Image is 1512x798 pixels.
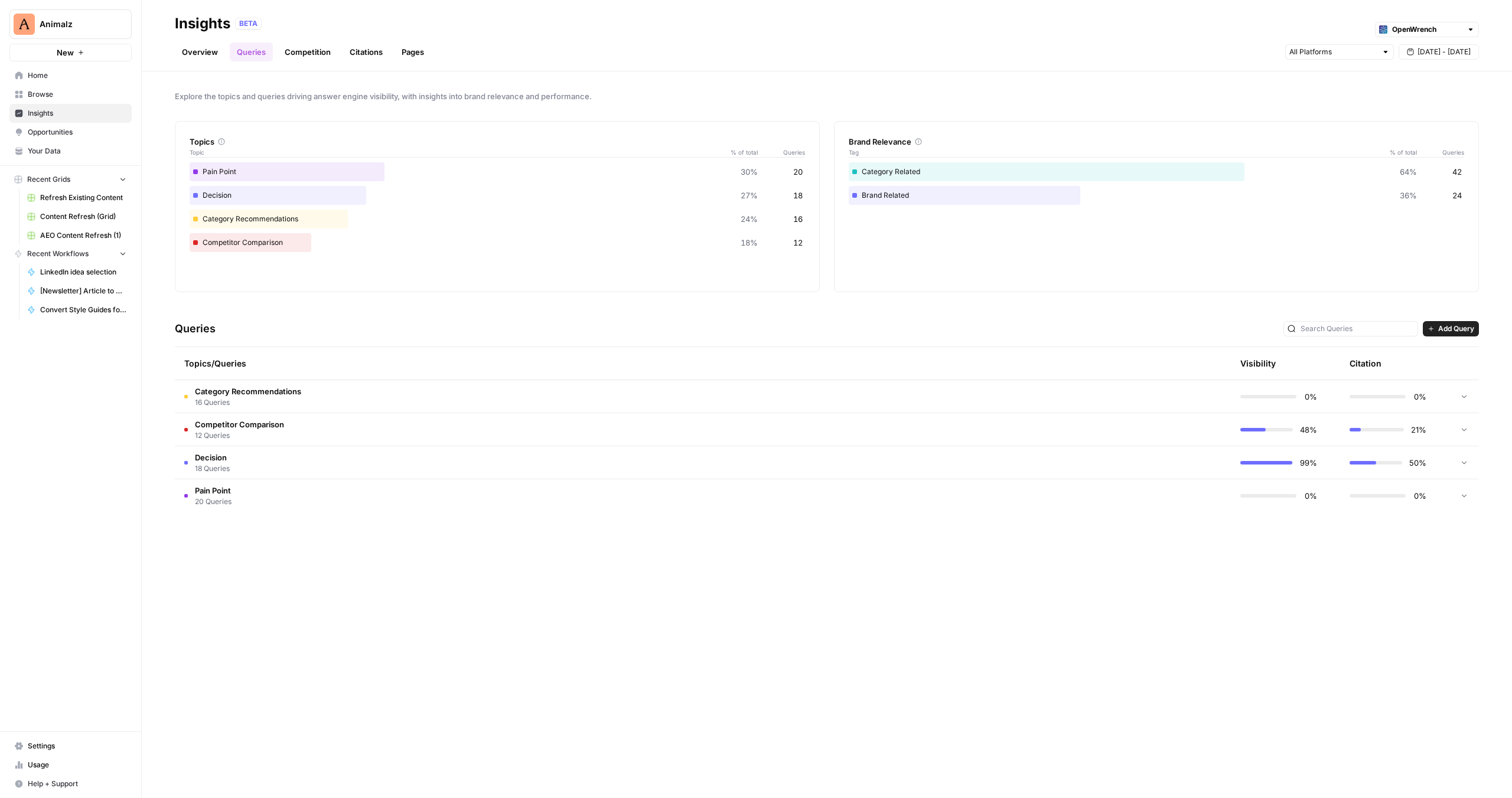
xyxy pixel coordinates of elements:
[793,213,803,225] span: 16
[40,267,126,277] span: LinkedIn idea selection
[278,42,338,61] a: Competition
[175,42,225,61] a: Overview
[1452,189,1462,201] span: 24
[9,774,132,793] button: Help + Support
[793,189,803,201] span: 18
[1417,148,1464,157] span: Queries
[22,263,132,282] a: LinkedIn idea selection
[1304,391,1317,403] span: 0%
[849,162,1464,181] div: Category Related
[849,186,1464,205] div: Brand Related
[28,146,126,156] span: Your Data
[195,485,232,496] span: Pain Point
[1411,424,1426,436] span: 21%
[22,188,132,207] a: Refresh Existing Content
[195,430,284,441] span: 12 Queries
[741,237,758,248] span: 18%
[40,211,126,222] span: Content Refresh (Grid)
[40,230,126,241] span: AEO Content Refresh (1)
[1413,490,1426,502] span: 0%
[57,47,74,58] span: New
[195,452,230,463] span: Decision
[9,44,132,61] button: New
[9,737,132,756] a: Settings
[28,70,126,81] span: Home
[793,237,803,248] span: 12
[190,148,722,157] span: Topic
[793,166,803,178] span: 20
[235,18,262,30] div: BETA
[9,171,132,188] button: Recent Grids
[190,162,805,181] div: Pain Point
[22,226,132,245] a: AEO Content Refresh (1)
[1301,323,1414,335] input: Search Queries
[28,108,126,119] span: Insights
[22,300,132,319] a: Convert Style Guides for LLMs
[1438,323,1474,334] span: Add Query
[22,207,132,226] a: Content Refresh (Grid)
[1417,47,1471,57] span: [DATE] - [DATE]
[28,779,126,789] span: Help + Support
[175,320,216,337] h3: Queries
[9,123,132,142] a: Opportunities
[1413,391,1426,403] span: 0%
[1350,347,1381,380] div: Citation
[1452,166,1462,178] span: 42
[9,142,132,161] a: Your Data
[40,192,126,203] span: Refresh Existing Content
[1300,457,1317,469] span: 99%
[22,282,132,300] a: [Newsletter] Article to Newsletter ([PERSON_NAME])
[40,286,126,296] span: [Newsletter] Article to Newsletter ([PERSON_NAME])
[190,210,805,228] div: Category Recommendations
[741,166,758,178] span: 30%
[1400,189,1417,201] span: 36%
[849,148,1381,157] span: Tag
[28,760,126,770] span: Usage
[1381,148,1417,157] span: % of total
[343,42,390,61] a: Citations
[184,347,1109,380] div: Topics/Queries
[28,89,126,100] span: Browse
[1304,490,1317,502] span: 0%
[175,14,230,33] div: Insights
[190,233,805,252] div: Competitor Comparison
[9,66,132,85] a: Home
[758,148,805,157] span: Queries
[195,496,232,507] span: 20 Queries
[230,42,273,61] a: Queries
[1399,44,1479,60] button: [DATE] - [DATE]
[28,741,126,751] span: Settings
[741,213,758,225] span: 24%
[195,463,230,474] span: 18 Queries
[395,42,431,61] a: Pages
[741,189,758,201] span: 27%
[1400,166,1417,178] span: 64%
[722,148,758,157] span: % of total
[190,186,805,205] div: Decision
[1409,457,1426,469] span: 50%
[195,385,301,397] span: Category Recommendations
[195,397,301,408] span: 16 Queries
[1300,424,1317,436] span: 48%
[40,18,111,30] span: Animalz
[1423,321,1479,336] button: Add Query
[1289,46,1377,58] input: All Platforms
[9,245,132,263] button: Recent Workflows
[9,85,132,104] a: Browse
[27,174,70,185] span: Recent Grids
[1240,358,1276,369] div: Visibility
[175,90,1479,102] span: Explore the topics and queries driving answer engine visibility, with insights into brand relevan...
[28,127,126,138] span: Opportunities
[9,9,132,39] button: Workspace: Animalz
[27,248,89,259] span: Recent Workflows
[849,136,1464,148] div: Brand Relevance
[14,14,35,35] img: Animalz Logo
[40,305,126,315] span: Convert Style Guides for LLMs
[1392,24,1462,35] input: OpenWrench
[9,104,132,123] a: Insights
[9,756,132,774] a: Usage
[195,418,284,430] span: Competitor Comparison
[190,136,805,148] div: Topics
